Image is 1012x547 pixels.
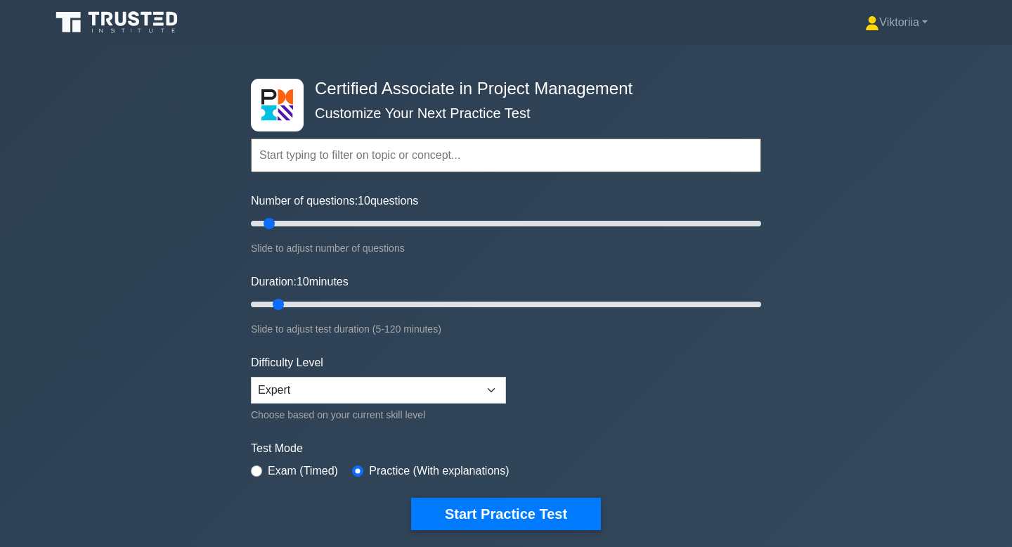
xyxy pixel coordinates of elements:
label: Test Mode [251,440,761,457]
a: Viktoriia [831,8,961,37]
div: Slide to adjust number of questions [251,240,761,257]
span: 10 [297,276,309,288]
label: Exam (Timed) [268,463,338,480]
label: Difficulty Level [251,354,323,371]
h4: Certified Associate in Project Management [309,79,692,99]
div: Choose based on your current skill level [251,406,506,423]
div: Slide to adjust test duration (5-120 minutes) [251,321,761,337]
label: Duration: minutes [251,273,349,290]
input: Start typing to filter on topic or concept... [251,139,761,172]
span: 10 [358,195,370,207]
label: Practice (With explanations) [369,463,509,480]
button: Start Practice Test [411,498,601,530]
label: Number of questions: questions [251,193,418,210]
